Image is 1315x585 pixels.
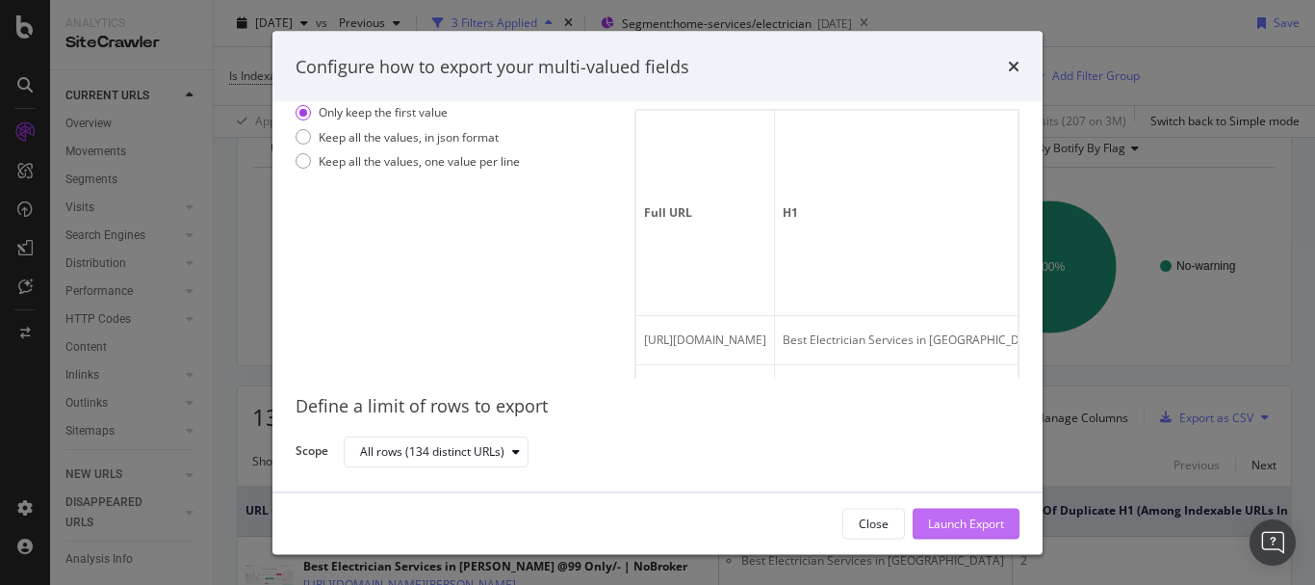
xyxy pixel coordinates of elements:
div: Configure how to export your multi-valued fields [296,54,689,79]
div: Keep all the values, one value per line [319,152,520,169]
span: Best Electrician Services in davangere [783,332,1045,348]
label: Scope [296,442,328,464]
span: https://www.nobroker.in/electrician-services-in-davangere [644,332,766,348]
div: Keep all the values, in json format [319,128,499,145]
span: H1 [783,204,1041,222]
div: Close [859,515,889,531]
div: Define a limit of rows to export [296,394,1019,419]
span: Full URL [644,204,761,222]
button: Close [842,508,905,539]
div: times [1008,54,1019,79]
div: All rows (134 distinct URLs) [360,445,504,457]
div: Launch Export [928,515,1004,531]
button: Launch Export [913,508,1019,539]
div: modal [272,31,1043,554]
button: All rows (134 distinct URLs) [344,436,529,466]
div: Only keep the first value [296,104,520,120]
div: Only keep the first value [319,104,448,120]
div: Open Intercom Messenger [1250,519,1296,566]
div: Keep all the values, in json format [296,128,520,145]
